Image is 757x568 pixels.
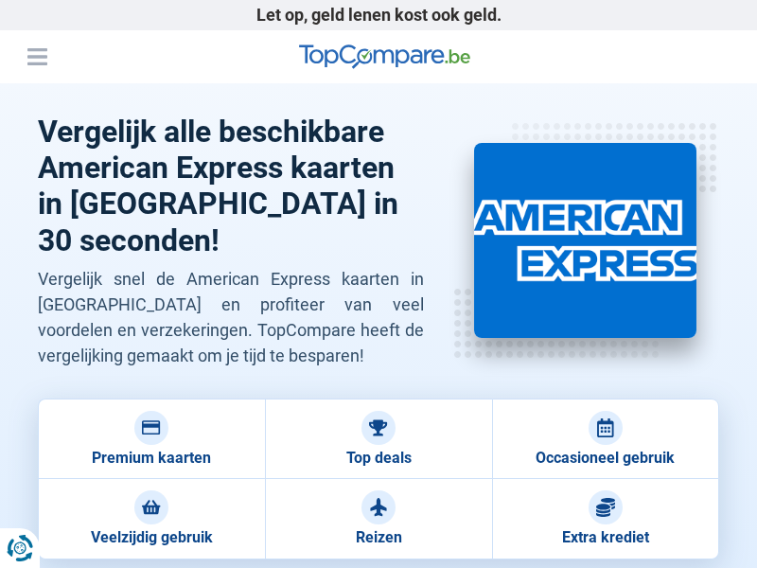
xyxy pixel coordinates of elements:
[596,498,615,517] img: Extra krediet
[492,399,719,479] a: Occasioneel gebruik Occasioneel gebruik
[369,418,388,437] img: Top deals
[265,399,492,479] a: Top deals Top deals
[38,5,719,26] p: Let op, geld lenen kost ook geld.
[38,399,265,479] a: Premium kaarten Premium kaarten
[474,143,696,338] img: American Express
[38,266,424,368] p: Vergelijk snel de American Express kaarten in [GEOGRAPHIC_DATA] en profiteer van veel voordelen e...
[492,479,719,559] a: Extra krediet Extra krediet
[23,43,51,71] button: Menu
[142,498,161,517] img: Veelzijdig gebruik
[265,479,492,559] a: Reizen Reizen
[299,44,470,69] img: TopCompare
[369,498,388,517] img: Reizen
[38,114,424,259] h1: Vergelijk alle beschikbare American Express kaarten in [GEOGRAPHIC_DATA] in 30 seconden!
[38,479,265,559] a: Veelzijdig gebruik Veelzijdig gebruik
[142,418,161,437] img: Premium kaarten
[596,418,615,437] img: Occasioneel gebruik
